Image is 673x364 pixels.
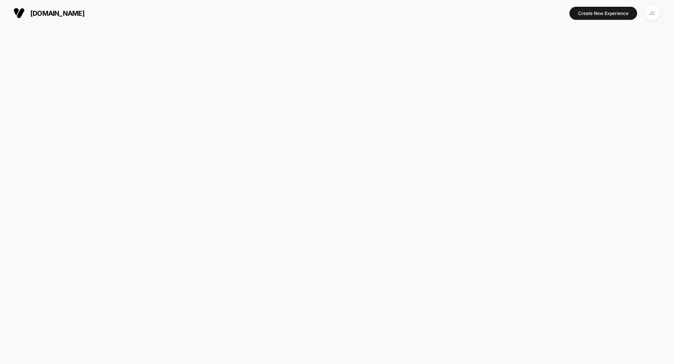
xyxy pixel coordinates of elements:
button: Create New Experience [569,7,637,20]
button: JC [643,6,662,21]
div: JC [645,6,660,21]
span: [DOMAIN_NAME] [30,9,84,17]
img: Visually logo [13,7,25,19]
button: [DOMAIN_NAME] [11,7,87,19]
